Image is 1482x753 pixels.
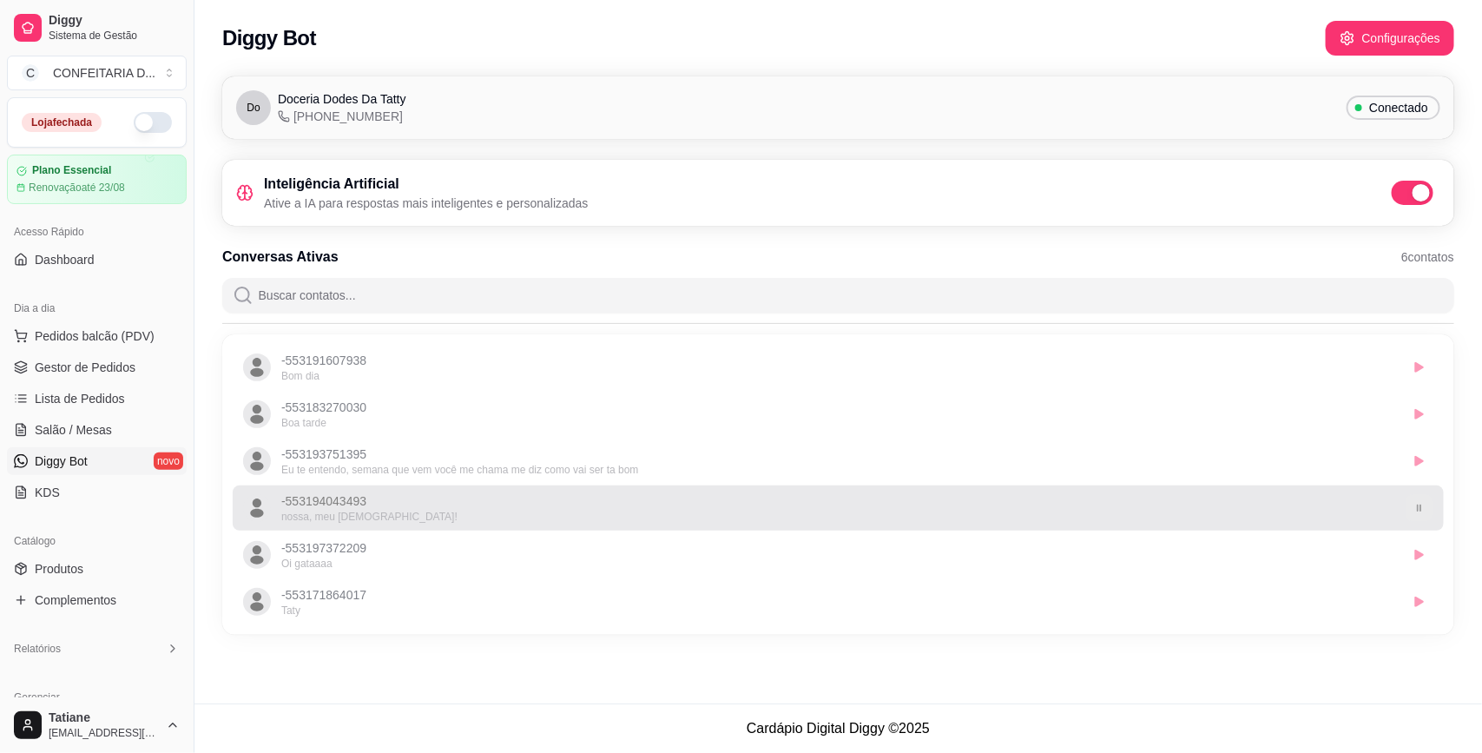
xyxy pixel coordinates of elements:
[29,181,125,195] article: Renovação até 23/08
[7,322,187,350] button: Pedidos balcão (PDV)
[281,492,1399,510] p: - 553194043493
[35,591,116,609] span: Complementos
[281,352,1399,369] p: - 553191607938
[35,452,88,470] span: Diggy Bot
[49,29,180,43] span: Sistema de Gestão
[222,247,339,268] h3: Conversas Ativas
[32,164,111,177] article: Plano Essencial
[7,218,187,246] div: Acesso Rápido
[243,400,271,428] span: avatar
[281,539,1399,557] p: - 553197372209
[49,710,159,726] span: Tatiane
[35,421,112,439] span: Salão / Mesas
[264,195,589,212] p: Ative a IA para respostas mais inteligentes e personalizadas
[7,353,187,381] a: Gestor de Pedidos
[278,108,403,125] span: [PHONE_NUMBER]
[35,359,135,376] span: Gestor de Pedidos
[35,251,95,268] span: Dashboard
[49,13,180,29] span: Diggy
[281,586,1399,604] p: - 553171864017
[254,278,1444,313] input: Buscar contatos...
[7,56,187,90] button: Select a team
[243,494,271,522] span: avatar
[7,416,187,444] a: Salão / Mesas
[281,417,326,429] span: Boa tarde
[7,447,187,475] a: Diggy Botnovo
[22,113,102,132] div: Loja fechada
[35,560,83,578] span: Produtos
[247,101,260,115] span: Do
[35,390,125,407] span: Lista de Pedidos
[243,353,271,381] span: avatar
[35,484,60,501] span: KDS
[7,294,187,322] div: Dia a dia
[7,586,187,614] a: Complementos
[194,703,1482,753] footer: Cardápio Digital Diggy © 2025
[281,604,300,617] span: Taty
[22,64,39,82] span: C
[281,446,1399,463] p: - 553193751395
[7,155,187,204] a: Plano EssencialRenovaçãoaté 23/08
[7,246,187,274] a: Dashboard
[281,558,333,570] span: Oi gataaaa
[222,24,316,52] h2: Diggy Bot
[243,588,271,616] span: avatar
[243,447,271,475] span: avatar
[1326,21,1454,56] button: Configurações
[264,174,589,195] h3: Inteligência Artificial
[243,541,271,569] span: avatar
[7,7,187,49] a: DiggySistema de Gestão
[281,464,639,476] span: Eu te entendo, semana que vem você me chama me diz como vai ser ta bom
[7,385,187,413] a: Lista de Pedidos
[281,399,1399,416] p: - 553183270030
[7,527,187,555] div: Catálogo
[7,555,187,583] a: Produtos
[49,726,159,740] span: [EMAIL_ADDRESS][DOMAIN_NAME]
[7,704,187,746] button: Tatiane[EMAIL_ADDRESS][DOMAIN_NAME]
[7,479,187,506] a: KDS
[134,112,172,133] button: Alterar Status
[1362,99,1435,116] span: Conectado
[7,684,187,711] div: Gerenciar
[14,642,61,656] span: Relatórios
[1401,248,1454,266] span: 6 contatos
[53,64,155,82] div: CONFEITARIA D ...
[35,327,155,345] span: Pedidos balcão (PDV)
[281,370,319,382] span: Bom dia
[278,90,406,108] span: Doceria Dodes Da Tatty
[281,511,458,523] span: nossa, meu [DEMOGRAPHIC_DATA]!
